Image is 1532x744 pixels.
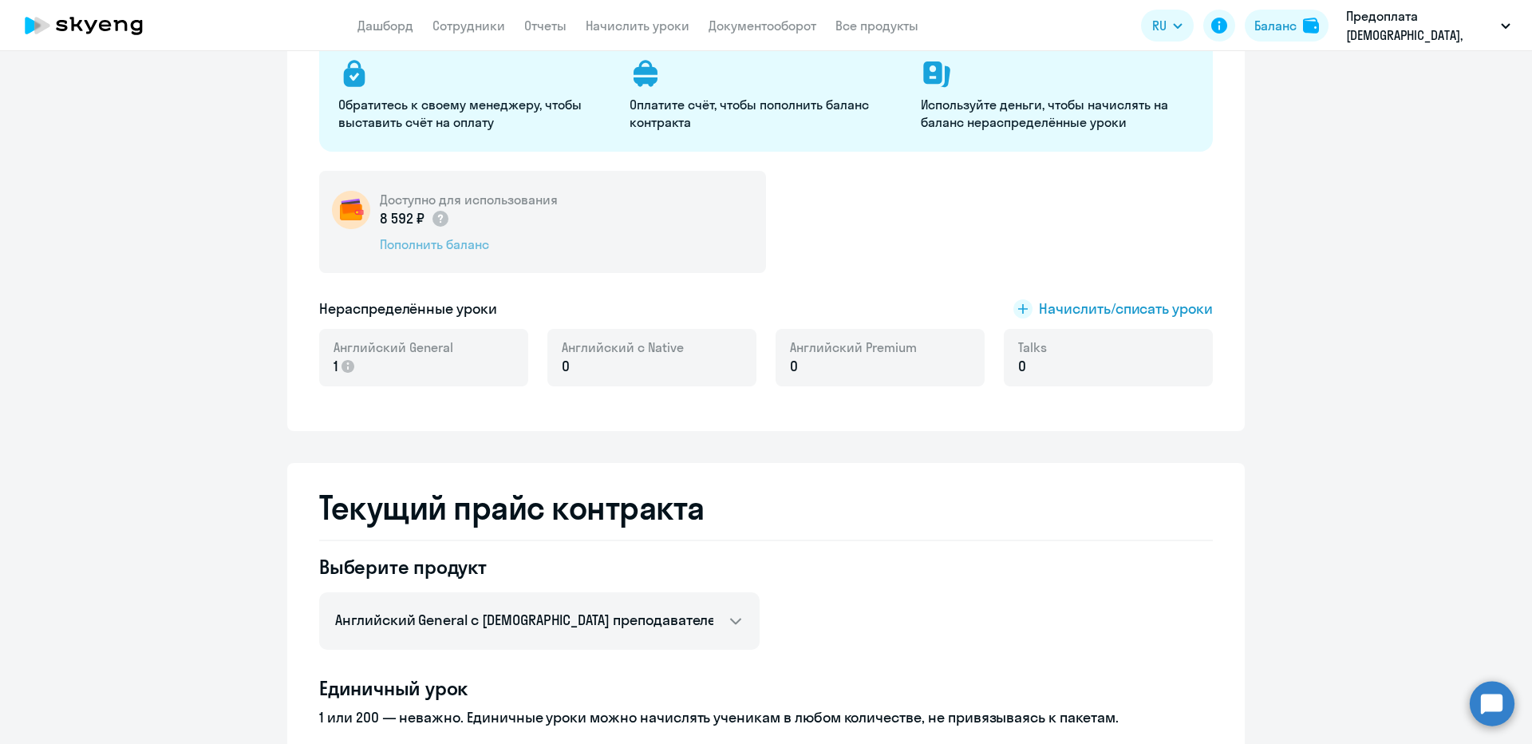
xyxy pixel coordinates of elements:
button: Балансbalance [1245,10,1329,42]
a: Сотрудники [432,18,505,34]
span: 1 [334,356,338,377]
div: Баланс [1254,16,1297,35]
button: Предоплата [DEMOGRAPHIC_DATA], [GEOGRAPHIC_DATA], ООО [1338,6,1518,45]
a: Все продукты [835,18,918,34]
span: 0 [562,356,570,377]
a: Отчеты [524,18,567,34]
p: Обратитесь к своему менеджеру, чтобы выставить счёт на оплату [338,96,610,131]
a: Дашборд [357,18,413,34]
p: Предоплата [DEMOGRAPHIC_DATA], [GEOGRAPHIC_DATA], ООО [1346,6,1494,45]
a: Начислить уроки [586,18,689,34]
span: Английский General [334,338,453,356]
span: Английский Premium [790,338,917,356]
h5: Нераспределённые уроки [319,299,497,319]
span: Английский с Native [562,338,684,356]
img: wallet-circle.png [332,191,370,229]
p: Оплатите счёт, чтобы пополнить баланс контракта [630,96,902,131]
span: 0 [790,356,798,377]
img: balance [1303,18,1319,34]
a: Документооборот [709,18,816,34]
p: 1 или 200 — неважно. Единичные уроки можно начислять ученикам в любом количестве, не привязываясь... [319,707,1213,728]
span: RU [1152,16,1167,35]
h4: Единичный урок [319,675,1213,701]
span: Начислить/списать уроки [1039,299,1213,319]
h5: Доступно для использования [380,191,558,208]
button: RU [1141,10,1194,42]
p: 8 592 ₽ [380,208,450,229]
span: 0 [1018,356,1026,377]
span: Talks [1018,338,1047,356]
p: Используйте деньги, чтобы начислять на баланс нераспределённые уроки [921,96,1193,131]
h4: Выберите продукт [319,554,760,580]
h2: Текущий прайс контракта [319,489,1213,527]
div: Пополнить баланс [380,235,558,253]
